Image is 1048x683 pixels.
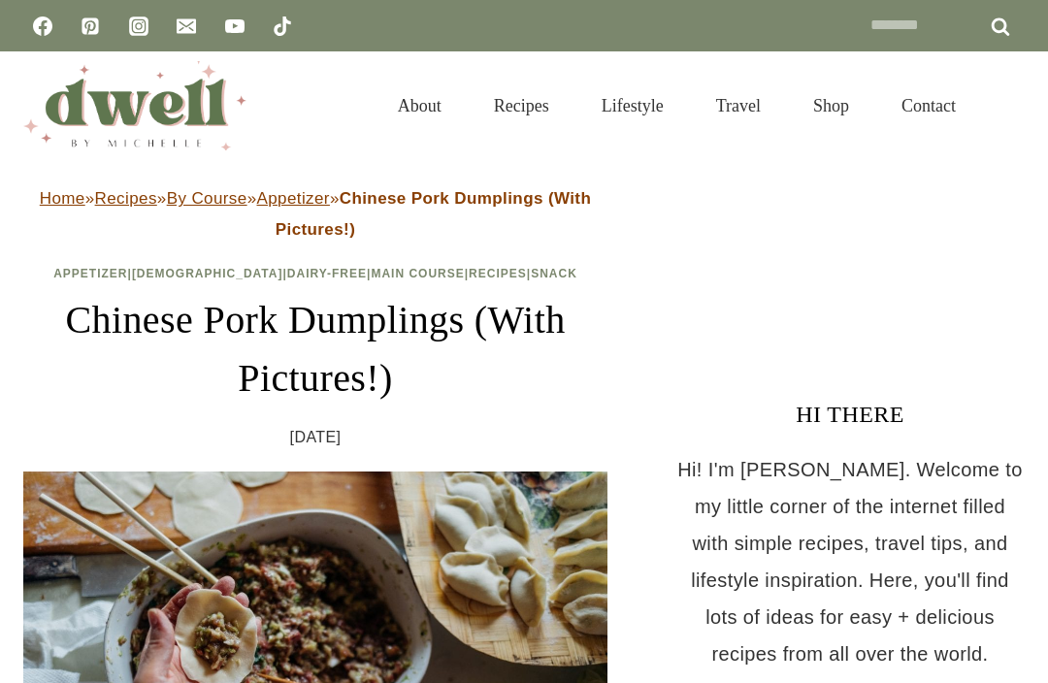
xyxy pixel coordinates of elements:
[690,72,787,140] a: Travel
[23,291,607,407] h1: Chinese Pork Dumplings (With Pictures!)
[256,189,329,208] a: Appetizer
[23,61,246,150] img: DWELL by michelle
[215,7,254,46] a: YouTube
[675,451,1025,672] p: Hi! I'm [PERSON_NAME]. Welcome to my little corner of the internet filled with simple recipes, tr...
[167,7,206,46] a: Email
[40,189,591,239] span: » » » »
[53,267,577,280] span: | | | | |
[276,189,591,239] strong: Chinese Pork Dumplings (With Pictures!)
[787,72,875,140] a: Shop
[875,72,982,140] a: Contact
[575,72,690,140] a: Lifestyle
[167,189,247,208] a: By Course
[468,72,575,140] a: Recipes
[290,423,342,452] time: [DATE]
[287,267,367,280] a: Dairy-Free
[372,72,468,140] a: About
[263,7,302,46] a: TikTok
[531,267,577,280] a: Snack
[372,72,982,140] nav: Primary Navigation
[23,7,62,46] a: Facebook
[469,267,527,280] a: Recipes
[371,267,464,280] a: Main Course
[675,397,1025,432] h3: HI THERE
[53,267,127,280] a: Appetizer
[40,189,85,208] a: Home
[119,7,158,46] a: Instagram
[71,7,110,46] a: Pinterest
[992,89,1025,122] button: View Search Form
[132,267,283,280] a: [DEMOGRAPHIC_DATA]
[95,189,157,208] a: Recipes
